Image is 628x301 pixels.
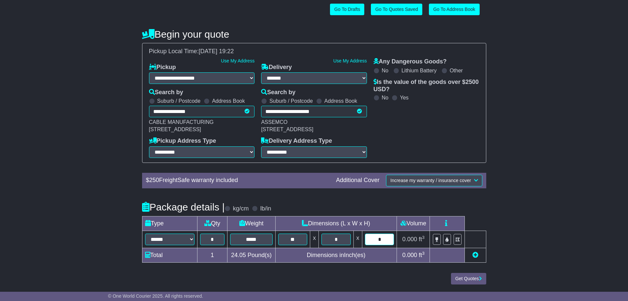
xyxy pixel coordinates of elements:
[402,67,437,74] label: Lithium Battery
[142,29,486,40] h4: Begin your quote
[227,216,275,231] td: Weight
[400,94,408,101] label: Yes
[261,127,313,132] span: [STREET_ADDRESS]
[261,89,295,96] label: Search by
[465,79,479,85] span: 2500
[142,216,197,231] td: Type
[390,178,471,183] span: Increase my warranty / insurance cover
[353,231,362,248] td: x
[419,252,425,258] span: ft
[269,98,313,104] label: Suburb / Postcode
[261,137,332,145] label: Delivery Address Type
[227,248,275,262] td: Pound(s)
[402,236,417,243] span: 0.000
[422,251,425,256] sup: 3
[221,58,254,63] a: Use My Address
[142,248,197,262] td: Total
[197,248,227,262] td: 1
[472,252,478,258] a: Add new item
[333,177,383,184] div: Additional Cover
[108,293,203,299] span: © One World Courier 2025. All rights reserved.
[143,177,333,184] div: $ FreightSafe warranty included
[260,205,271,212] label: lb/in
[197,216,227,231] td: Qty
[450,67,463,74] label: Other
[149,137,216,145] label: Pickup Address Type
[146,48,483,55] div: Pickup Local Time:
[374,58,447,65] label: Any Dangerous Goods?
[149,119,214,125] span: CABLE MANUFACTURING
[231,252,246,258] span: 24.05
[261,119,287,125] span: ASSEMCO
[310,231,319,248] td: x
[149,127,201,132] span: [STREET_ADDRESS]
[382,67,388,74] label: No
[382,94,388,101] label: No
[149,89,183,96] label: Search by
[386,175,482,186] button: Increase my warranty / insurance cover
[397,216,430,231] td: Volume
[324,98,357,104] label: Address Book
[451,273,486,284] button: Get Quotes
[333,58,367,63] a: Use My Address
[212,98,245,104] label: Address Book
[157,98,201,104] label: Suburb / Postcode
[402,252,417,258] span: 0.000
[330,4,364,15] a: Go To Drafts
[419,236,425,243] span: ft
[261,64,292,71] label: Delivery
[374,79,479,93] label: Is the value of the goods over $ ?
[275,216,397,231] td: Dimensions (L x W x H)
[429,4,479,15] a: Go To Address Book
[142,202,225,212] h4: Package details |
[422,235,425,240] sup: 3
[149,177,159,183] span: 250
[199,48,234,55] span: [DATE] 19:22
[233,205,249,212] label: kg/cm
[374,86,386,93] span: USD
[371,4,422,15] a: Go To Quotes Saved
[275,248,397,262] td: Dimensions in Inch(es)
[149,64,176,71] label: Pickup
